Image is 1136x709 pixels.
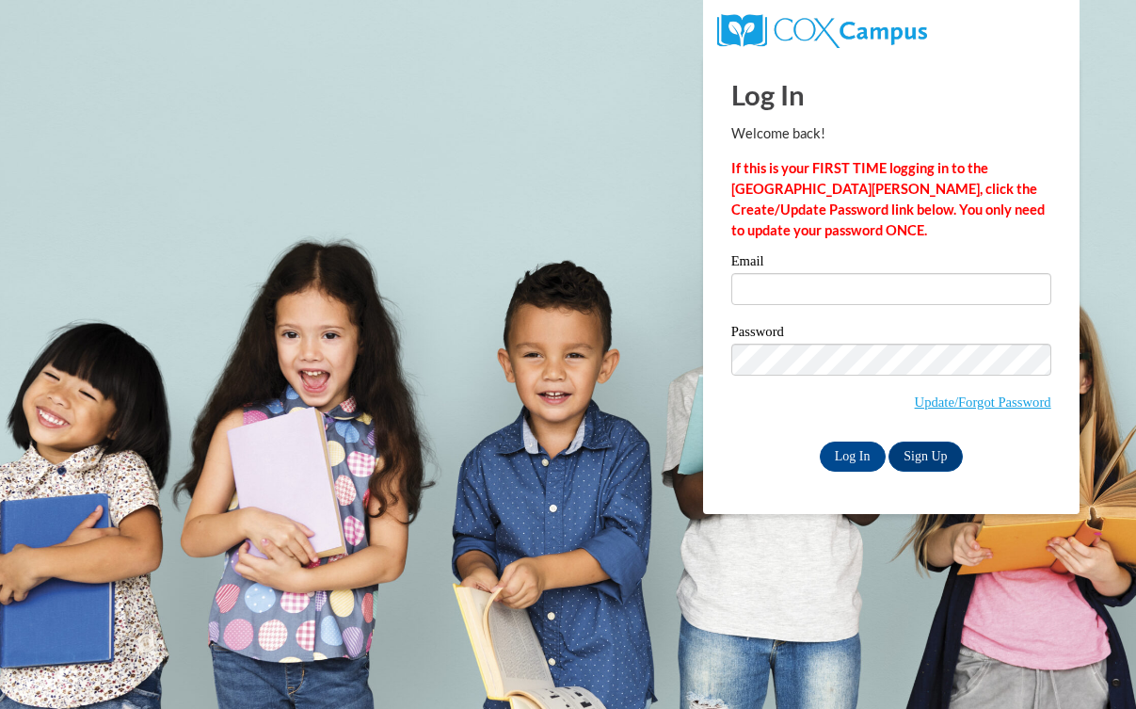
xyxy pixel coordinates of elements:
label: Password [731,325,1051,344]
input: Log In [820,442,886,472]
p: Welcome back! [731,123,1051,144]
h1: Log In [731,75,1051,114]
a: COX Campus [717,22,927,38]
img: COX Campus [717,14,927,48]
a: Sign Up [888,442,962,472]
strong: If this is your FIRST TIME logging in to the [GEOGRAPHIC_DATA][PERSON_NAME], click the Create/Upd... [731,160,1045,238]
label: Email [731,254,1051,273]
a: Update/Forgot Password [915,395,1051,410]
